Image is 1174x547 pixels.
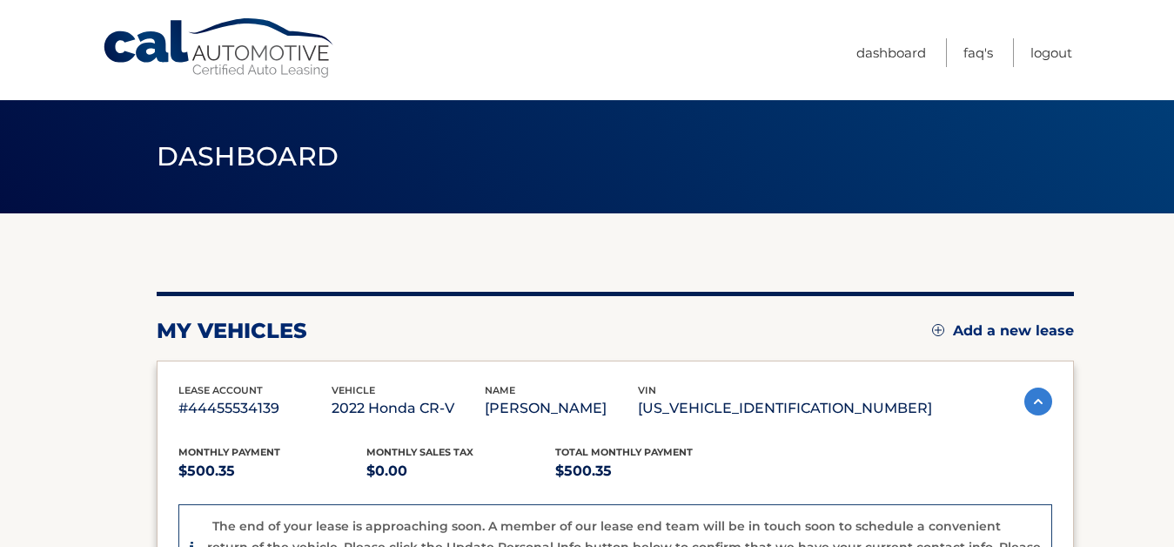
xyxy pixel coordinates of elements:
[856,38,926,67] a: Dashboard
[1030,38,1072,67] a: Logout
[157,140,339,172] span: Dashboard
[366,459,555,483] p: $0.00
[332,384,375,396] span: vehicle
[178,384,263,396] span: lease account
[485,384,515,396] span: name
[157,318,307,344] h2: my vehicles
[555,446,693,458] span: Total Monthly Payment
[178,446,280,458] span: Monthly Payment
[178,459,367,483] p: $500.35
[485,396,638,421] p: [PERSON_NAME]
[963,38,993,67] a: FAQ's
[638,384,656,396] span: vin
[102,17,337,79] a: Cal Automotive
[332,396,485,421] p: 2022 Honda CR-V
[638,396,932,421] p: [US_VEHICLE_IDENTIFICATION_NUMBER]
[1024,388,1052,415] img: accordion-active.svg
[555,459,744,483] p: $500.35
[178,396,332,421] p: #44455534139
[366,446,473,458] span: Monthly sales Tax
[932,324,944,336] img: add.svg
[932,322,1074,340] a: Add a new lease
